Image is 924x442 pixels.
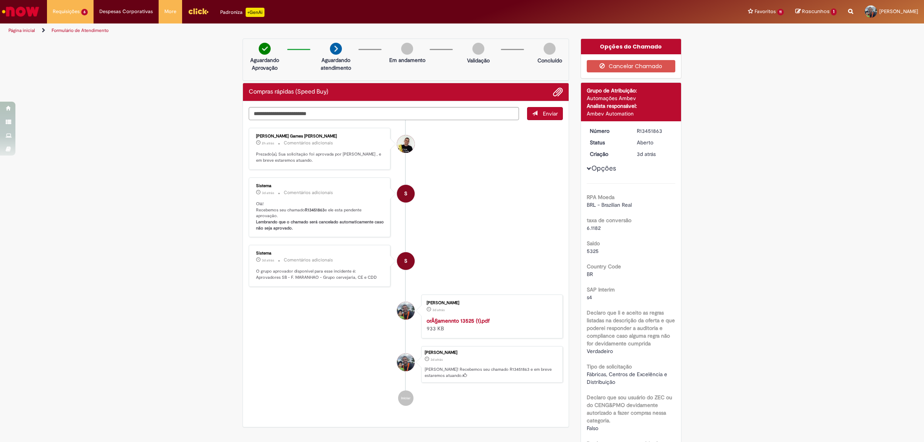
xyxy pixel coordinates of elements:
[220,8,264,17] div: Padroniza
[8,27,35,33] a: Página inicial
[755,8,776,15] span: Favoritos
[262,258,274,263] span: 3d atrás
[256,268,384,280] p: O grupo aprovador disponível para esse incidente é: Aprovadores SB - F. MARANHAO - Grupo cervejar...
[249,120,563,414] ul: Histórico de tíquete
[427,317,555,332] div: 933 KB
[587,240,600,247] b: Saldo
[262,191,274,195] time: 27/08/2025 11:24:03
[397,135,415,153] div: Joao Raphael Games Monteiro
[425,367,559,378] p: [PERSON_NAME]! Recebemos seu chamado R13451863 e em breve estaremos atuando.
[544,43,556,55] img: img-circle-grey.png
[430,357,443,362] time: 27/08/2025 11:23:51
[256,151,384,163] p: Prezado(a), Sua solicitação foi aprovada por [PERSON_NAME] , e em breve estaremos atuando.
[246,56,283,72] p: Aguardando Aprovação
[262,258,274,263] time: 27/08/2025 11:24:01
[425,350,559,355] div: [PERSON_NAME]
[430,357,443,362] span: 3d atrás
[256,184,384,188] div: Sistema
[587,286,615,293] b: SAP Interim
[330,43,342,55] img: arrow-next.png
[587,394,672,424] b: Declaro que sou usuário do ZEC ou do CENG&PMO devidamente autorizado a fazer compras nessa catego...
[284,140,333,146] small: Comentários adicionais
[389,56,425,64] p: Em andamento
[317,56,355,72] p: Aguardando atendimento
[53,8,80,15] span: Requisições
[52,27,109,33] a: Formulário de Atendimento
[831,8,837,15] span: 1
[397,353,415,371] div: Antonio Fabricio Cardoso Ponciano
[581,39,681,54] div: Opções do Chamado
[553,87,563,97] button: Adicionar anexos
[284,189,333,196] small: Comentários adicionais
[397,185,415,203] div: System
[262,141,274,146] span: 2h atrás
[587,201,632,208] span: BRL - Brazilian Real
[249,346,563,383] li: Antonio Fabricio Cardoso Ponciano
[587,217,631,224] b: taxa de conversão
[467,57,490,64] p: Validação
[246,8,264,17] p: +GenAi
[404,184,407,203] span: S
[587,363,632,370] b: Tipo de solicitação
[256,134,384,139] div: [PERSON_NAME] Games [PERSON_NAME]
[777,9,784,15] span: 11
[164,8,176,15] span: More
[397,302,415,320] div: Antonio Fabricio Cardoso Ponciano
[584,150,631,158] dt: Criação
[472,43,484,55] img: img-circle-grey.png
[795,8,837,15] a: Rascunhos
[284,257,333,263] small: Comentários adicionais
[584,127,631,135] dt: Número
[587,348,613,355] span: Verdadeiro
[584,139,631,146] dt: Status
[587,248,599,254] span: 5325
[432,308,445,312] time: 27/08/2025 11:23:26
[404,252,407,270] span: S
[587,263,621,270] b: Country Code
[256,201,384,231] p: Olá! Recebemos seu chamado e ele esta pendente aprovação.
[637,151,656,157] span: 3d atrás
[249,107,519,121] textarea: Digite sua mensagem aqui...
[249,89,328,95] h2: Compras rápidas (Speed Buy) Histórico de tíquete
[527,107,563,120] button: Enviar
[879,8,918,15] span: [PERSON_NAME]
[256,251,384,256] div: Sistema
[587,224,601,231] span: 6.1182
[432,308,445,312] span: 3d atrás
[637,150,673,158] div: 27/08/2025 11:23:51
[587,87,676,94] div: Grupo de Atribuição:
[587,309,675,347] b: Declaro que li e aceito as regras listadas na descrição da oferta e que poderei responder a audit...
[802,8,830,15] span: Rascunhos
[637,139,673,146] div: Aberto
[256,219,385,231] b: Lembrando que o chamado será cancelado automaticamente caso não seja aprovado.
[587,371,669,385] span: Fábricas, Centros de Excelência e Distribuição
[637,151,656,157] time: 27/08/2025 11:23:51
[81,9,88,15] span: 6
[6,23,610,38] ul: Trilhas de página
[587,194,614,201] b: RPA Moeda
[427,301,555,305] div: [PERSON_NAME]
[637,127,673,135] div: R13451863
[305,207,325,213] b: R13451863
[427,317,490,324] a: orÃ§amennto 13525 (1).pdf
[259,43,271,55] img: check-circle-green.png
[587,60,676,72] button: Cancelar Chamado
[188,5,209,17] img: click_logo_yellow_360x200.png
[587,425,598,432] span: Falso
[262,191,274,195] span: 3d atrás
[587,271,593,278] span: BR
[99,8,153,15] span: Despesas Corporativas
[262,141,274,146] time: 29/08/2025 11:12:28
[401,43,413,55] img: img-circle-grey.png
[1,4,40,19] img: ServiceNow
[587,94,676,102] div: Automações Ambev
[537,57,562,64] p: Concluído
[543,110,558,117] span: Enviar
[587,110,676,117] div: Ambev Automation
[587,294,592,301] span: s4
[587,102,676,110] div: Analista responsável:
[397,252,415,270] div: System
